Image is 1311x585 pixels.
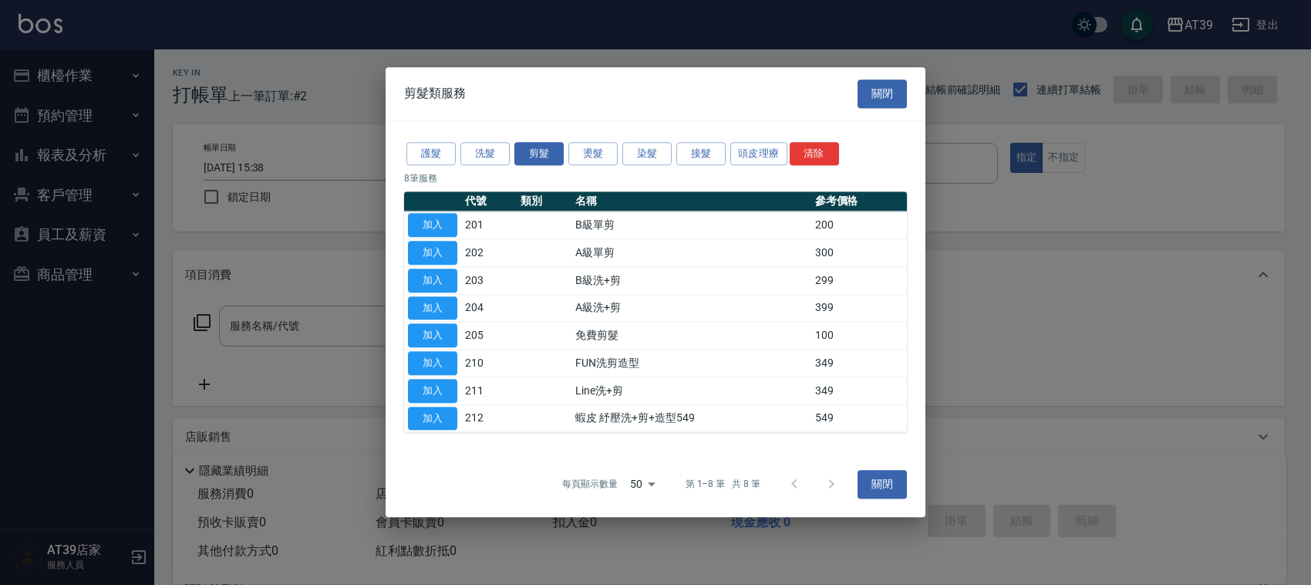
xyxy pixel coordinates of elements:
p: 第 1–8 筆 共 8 筆 [686,478,760,492]
button: 護髮 [406,142,456,166]
button: 加入 [408,269,457,292]
button: 關閉 [858,79,907,108]
p: 每頁顯示數量 [562,478,618,492]
td: 212 [461,404,517,432]
button: 加入 [408,241,457,265]
button: 加入 [408,296,457,320]
button: 洗髮 [460,142,510,166]
div: 50 [624,464,661,506]
td: FUN洗剪造型 [571,350,811,377]
td: 349 [811,350,907,377]
p: 8 筆服務 [404,172,907,186]
td: A級單剪 [571,239,811,267]
td: 202 [461,239,517,267]
td: 201 [461,211,517,239]
button: 加入 [408,214,457,238]
button: 加入 [408,351,457,375]
td: B級單剪 [571,211,811,239]
td: 549 [811,404,907,432]
td: 200 [811,211,907,239]
td: A級洗+剪 [571,294,811,322]
button: 加入 [408,407,457,431]
td: 204 [461,294,517,322]
button: 接髮 [676,142,726,166]
th: 參考價格 [811,192,907,212]
td: 100 [811,322,907,350]
td: 300 [811,239,907,267]
td: 203 [461,267,517,295]
td: 蝦皮 紓壓洗+剪+造型549 [571,404,811,432]
button: 加入 [408,324,457,348]
button: 染髮 [622,142,672,166]
button: 關閉 [858,470,907,499]
td: 免費剪髮 [571,322,811,350]
span: 剪髮類服務 [404,86,466,102]
th: 類別 [517,192,572,212]
td: B級洗+剪 [571,267,811,295]
td: 211 [461,377,517,405]
td: 205 [461,322,517,350]
button: 清除 [790,142,839,166]
td: 299 [811,267,907,295]
button: 頭皮理療 [730,142,787,166]
button: 加入 [408,379,457,403]
button: 燙髮 [568,142,618,166]
td: Line洗+剪 [571,377,811,405]
th: 名稱 [571,192,811,212]
td: 399 [811,294,907,322]
td: 210 [461,350,517,377]
th: 代號 [461,192,517,212]
button: 剪髮 [514,142,564,166]
td: 349 [811,377,907,405]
